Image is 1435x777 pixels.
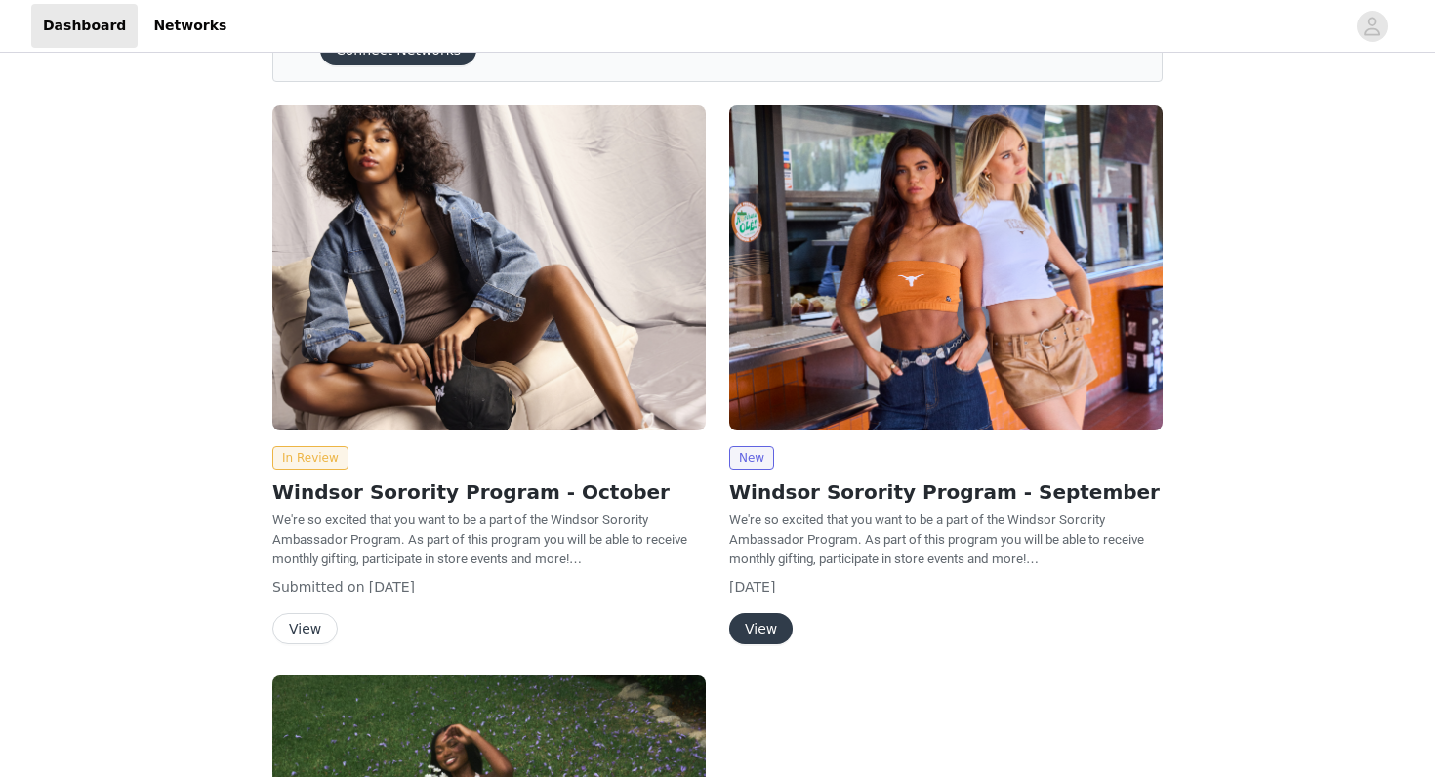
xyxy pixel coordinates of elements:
[31,4,138,48] a: Dashboard
[272,622,338,636] a: View
[272,105,706,430] img: Windsor
[729,105,1163,430] img: Windsor
[272,512,687,566] span: We're so excited that you want to be a part of the Windsor Sorority Ambassador Program. As part o...
[272,446,348,470] span: In Review
[729,579,775,594] span: [DATE]
[272,613,338,644] button: View
[369,579,415,594] span: [DATE]
[729,446,774,470] span: New
[1363,11,1381,42] div: avatar
[729,613,793,644] button: View
[729,512,1144,566] span: We're so excited that you want to be a part of the Windsor Sorority Ambassador Program. As part o...
[729,477,1163,507] h2: Windsor Sorority Program - September
[272,477,706,507] h2: Windsor Sorority Program - October
[729,622,793,636] a: View
[142,4,238,48] a: Networks
[272,579,365,594] span: Submitted on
